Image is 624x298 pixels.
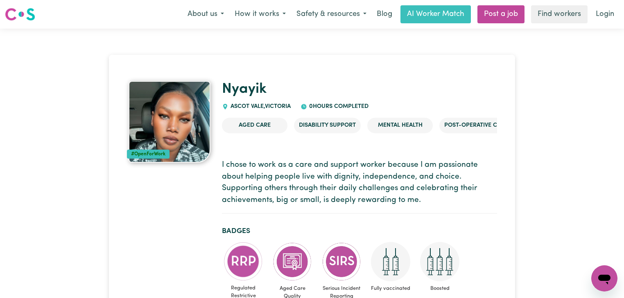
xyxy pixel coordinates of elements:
img: Nyayik [129,81,210,163]
a: Nyayik 's profile picture'#OpenForWork [127,81,212,163]
img: Care and support worker has received 2 doses of COVID-19 vaccine [371,242,410,281]
h2: Badges [222,227,497,235]
span: 0 hours completed [307,103,369,110]
img: CS Academy: Aged Care Quality Standards & Code of Conduct course completed [273,242,312,281]
a: Post a job [477,5,525,23]
img: CS Academy: Serious Incident Reporting Scheme course completed [322,242,361,281]
button: Safety & resources [291,6,372,23]
img: CS Academy: Regulated Restrictive Practices course completed [224,242,263,281]
a: AI Worker Match [400,5,471,23]
img: Careseekers logo [5,7,35,22]
img: Care and support worker has received booster dose of COVID-19 vaccination [420,242,459,281]
a: Login [591,5,619,23]
div: #OpenForWork [127,150,170,159]
a: Nyayik [222,82,267,96]
a: Find workers [531,5,588,23]
span: ASCOT VALE , Victoria [228,103,291,110]
li: Disability Support [294,118,361,133]
button: About us [182,6,229,23]
p: I chose to work as a care and support worker because I am passionate about helping people live wi... [222,159,497,206]
a: Blog [372,5,397,23]
a: Careseekers logo [5,5,35,24]
span: Fully vaccinated [369,281,412,296]
span: Boosted [418,281,461,296]
iframe: Button to launch messaging window, conversation in progress [591,265,617,291]
li: Post-operative care [439,118,513,133]
button: How it works [229,6,291,23]
li: Mental Health [367,118,433,133]
li: Aged Care [222,118,287,133]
